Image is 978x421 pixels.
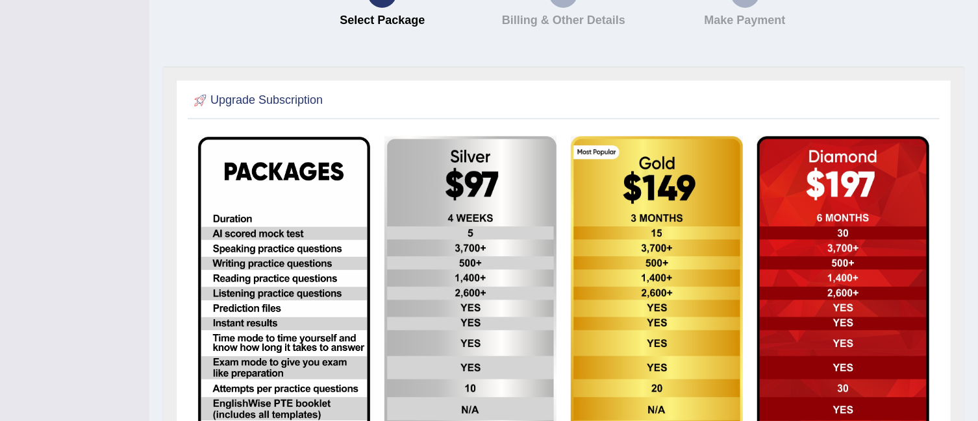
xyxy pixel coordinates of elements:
[479,14,647,27] h4: Billing & Other Details
[191,91,323,110] h2: Upgrade Subscription
[661,14,829,27] h4: Make Payment
[298,14,466,27] h4: Select Package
